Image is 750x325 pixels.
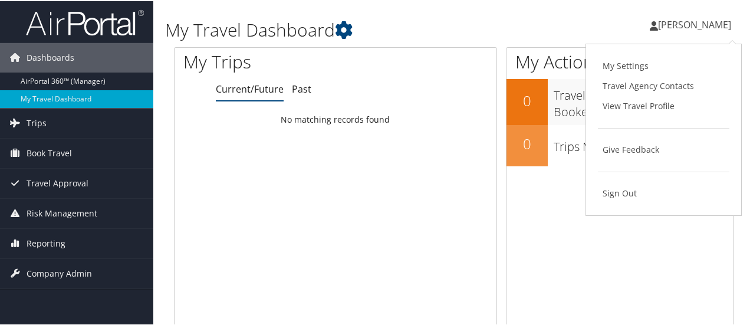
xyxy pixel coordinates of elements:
h1: My Travel Dashboard [165,17,550,41]
a: Sign Out [598,182,729,202]
h3: Travel Approvals Pending (Advisor Booked) [554,80,733,119]
td: No matching records found [175,108,496,129]
a: View Travel Profile [598,95,729,115]
span: [PERSON_NAME] [658,17,731,30]
a: [PERSON_NAME] [650,6,743,41]
span: Company Admin [27,258,92,287]
h3: Trips Missing Hotels [554,132,733,154]
a: Past [292,81,311,94]
span: Trips [27,107,47,137]
h2: 0 [506,90,548,110]
h1: My Action Items [506,48,733,73]
h2: 0 [506,133,548,153]
h1: My Trips [183,48,353,73]
a: Give Feedback [598,139,729,159]
span: Travel Approval [27,168,88,197]
img: airportal-logo.png [26,8,144,35]
span: Reporting [27,228,65,257]
a: 0Trips Missing Hotels [506,124,733,165]
a: My Settings [598,55,729,75]
span: Book Travel [27,137,72,167]
span: Dashboards [27,42,74,71]
a: Current/Future [216,81,284,94]
span: Risk Management [27,198,97,227]
a: Travel Agency Contacts [598,75,729,95]
a: 0Travel Approvals Pending (Advisor Booked) [506,78,733,123]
